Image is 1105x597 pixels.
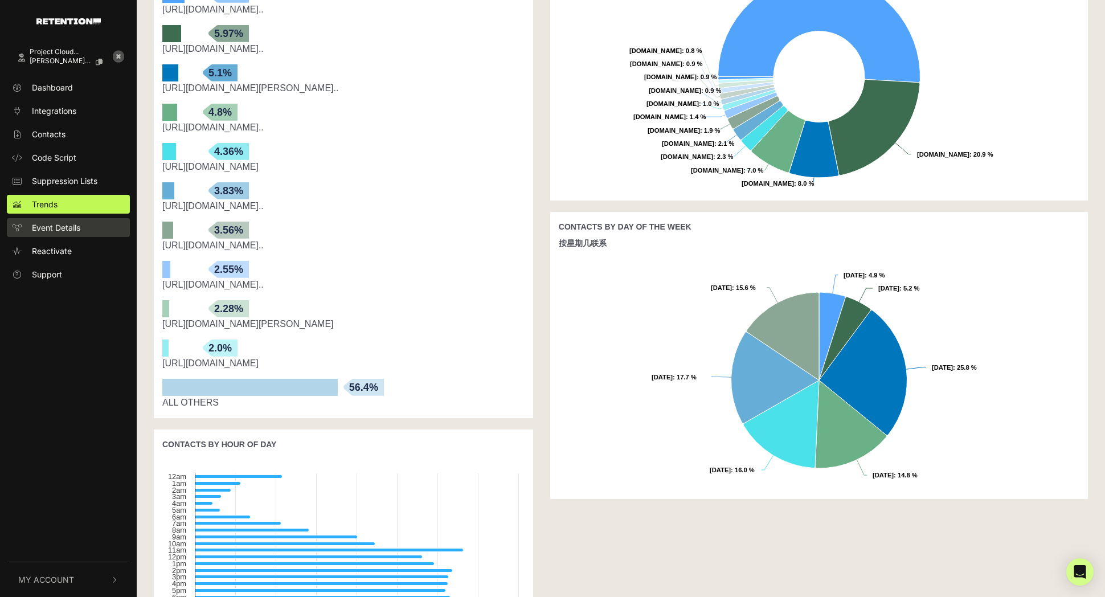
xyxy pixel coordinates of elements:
text: : 14.8 % [873,472,918,479]
div: https://projectcloudshoes.com/products/little-benton [162,317,525,331]
tspan: [DOMAIN_NAME] [649,87,701,94]
span: Code Script [32,152,76,163]
text: : 0.8 % [629,47,702,54]
tspan: [DATE] [652,374,673,381]
tspan: [DOMAIN_NAME] [662,140,714,147]
text: 7am [172,519,186,528]
text: : 1.0 % [646,100,719,107]
span: 4.36% [208,143,249,160]
strong: CONTACTS BY HOUR OF DAY [162,440,276,449]
text: 2am [172,486,186,494]
a: [URL][DOMAIN_NAME] [162,162,259,171]
tspan: [DOMAIN_NAME] [917,151,969,158]
a: Project Cloud... [PERSON_NAME].jia+project... [7,43,107,73]
text: : 8.0 % [742,180,814,187]
tspan: [DOMAIN_NAME] [742,180,794,187]
img: Retention.com [36,18,101,24]
text: 2pm [172,566,186,575]
span: 56.4% [343,379,384,396]
tspan: [DATE] [710,467,731,473]
text: 4pm [172,579,186,588]
a: [URL][DOMAIN_NAME].. [162,240,264,250]
span: Dashboard [32,81,73,93]
a: Trends [7,195,130,214]
span: Reactivate [32,245,72,257]
text: 3pm [172,573,186,581]
span: Integrations [32,105,76,117]
div: https://projectcloudshoes.com/search [162,357,525,370]
span: 2.55% [208,261,249,278]
div: ALL OTHERS [162,396,525,410]
span: 3.56% [208,222,249,239]
div: https://projectcloudshoes.com/collections/womens-mules-clogs-comfort [162,278,525,292]
div: https://projectcloudshoes.com/products/project-cloud-women-s-genuine-suede-footbed-clogs-for-wome... [162,42,525,56]
a: Code Script [7,148,130,167]
span: 5.97% [208,25,249,42]
a: Support [7,265,130,284]
span: [PERSON_NAME].jia+project... [30,57,92,65]
a: Dashboard [7,78,130,97]
a: [URL][DOMAIN_NAME].. [162,201,264,211]
tspan: [DOMAIN_NAME] [644,73,697,80]
tspan: [DOMAIN_NAME] [648,127,700,134]
span: My Account [18,574,74,586]
tspan: [DATE] [873,472,894,479]
text: 5pm [172,586,186,595]
span: 3.83% [208,182,249,199]
text: 9am [172,533,186,541]
a: [URL][DOMAIN_NAME].. [162,122,264,132]
strong: CONTACTS BY DAY OF THE WEEK [559,222,691,248]
tspan: [DOMAIN_NAME] [633,113,686,120]
button: My Account [7,562,130,597]
span: 4.8% [203,104,238,121]
span: Event Details [32,222,80,234]
text: : 20.9 % [917,151,993,158]
a: Event Details [7,218,130,237]
a: [URL][DOMAIN_NAME][PERSON_NAME].. [162,83,338,93]
div: Open Intercom Messenger [1066,558,1094,586]
tspan: [DOMAIN_NAME] [630,60,682,67]
text: : 2.3 % [661,153,733,160]
span: Trends [32,198,58,210]
text: 1am [172,479,186,488]
span: Suppression Lists [32,175,97,187]
text: 6am [172,513,186,521]
div: https://projectcloudshoes.com/products/project-cloud-genuine-suede-womens-clogs-memory-foam-arch-... [162,199,525,213]
tspan: [DOMAIN_NAME] [629,47,682,54]
text: : 25.8 % [932,364,977,371]
text: 12am [168,472,186,481]
a: Contacts [7,125,130,144]
font: 按星期几联系 [559,239,607,249]
text: : 0.9 % [644,73,717,80]
span: 2.28% [208,300,249,317]
div: Project Cloud... [30,48,112,56]
text: : 1.4 % [633,113,706,120]
a: [URL][DOMAIN_NAME].. [162,280,264,289]
span: 2.0% [203,340,238,357]
div: https://projectcloudshoes.com/products/benton-chunky-genuine-leather-clogs-for-women-memory-foam-... [162,81,525,95]
text: : 0.9 % [649,87,721,94]
div: https://projectcloudshoes.com/products/100-genuine-full-grain-leather-memory-foam-slippers-for-me... [162,121,525,134]
span: Support [32,268,62,280]
a: Integrations [7,101,130,120]
text: 10am [168,539,186,548]
tspan: [DOMAIN_NAME] [646,100,699,107]
text: 12pm [168,553,186,561]
text: : 7.0 % [691,167,763,174]
span: 5.1% [203,64,238,81]
text: : 16.0 % [710,467,755,473]
text: 11am [168,546,186,554]
tspan: [DATE] [844,272,865,279]
tspan: [DOMAIN_NAME] [661,153,713,160]
text: : 15.6 % [711,284,756,291]
span: Contacts [32,128,66,140]
text: : 4.9 % [844,272,885,279]
a: Suppression Lists [7,171,130,190]
a: [URL][DOMAIN_NAME].. [162,5,264,14]
a: [URL][DOMAIN_NAME][PERSON_NAME] [162,319,334,329]
div: https://projectcloudshoes.com/products/project-cloud-clogs-for-women-memory-foam-womens-mules-clo... [162,239,525,252]
text: : 1.9 % [648,127,720,134]
div: https://projectcloudshoes.com/ [162,160,525,174]
a: [URL][DOMAIN_NAME] [162,358,259,368]
text: 4am [172,499,186,508]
